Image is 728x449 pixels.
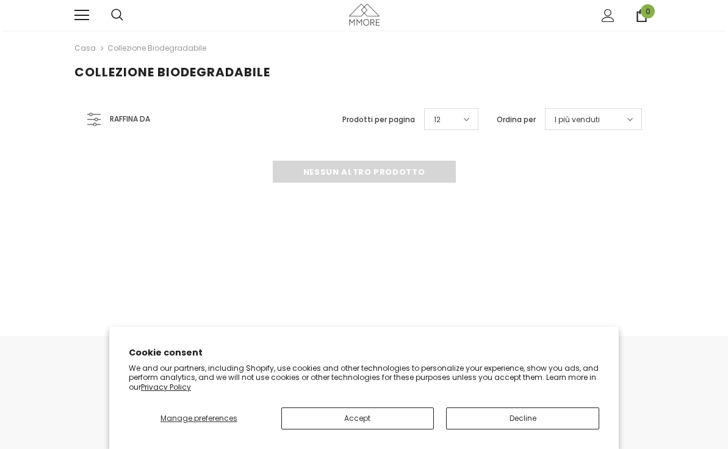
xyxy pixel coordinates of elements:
button: Manage preferences [129,407,269,429]
span: 0 [641,4,655,18]
label: Prodotti per pagina [342,114,415,126]
a: Privacy Policy [141,382,191,392]
span: I più venduti [555,114,600,126]
h2: Cookie consent [129,346,599,359]
button: Accept [281,407,434,429]
label: Ordina per [497,114,536,126]
span: Manage preferences [160,413,237,423]
a: Casa [74,41,96,56]
p: We and our partners, including Shopify, use cookies and other technologies to personalize your ex... [129,363,599,392]
span: Raffina da [110,112,150,126]
span: Collezione biodegradabile [74,64,270,81]
span: 12 [434,114,441,126]
a: 0 [635,9,648,22]
img: Casi MMORE [349,4,380,25]
button: Decline [446,407,599,429]
a: Collezione biodegradabile [107,43,206,53]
